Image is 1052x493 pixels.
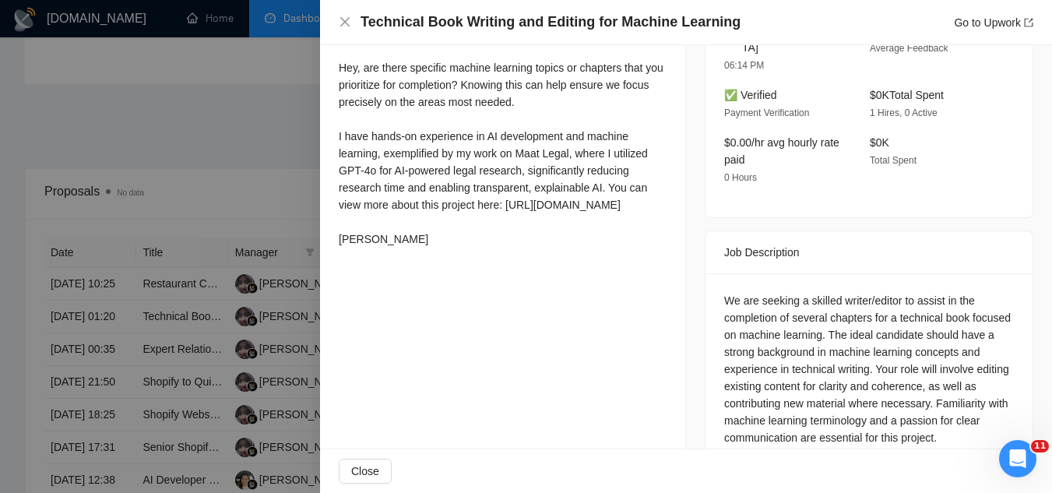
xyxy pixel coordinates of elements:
button: Close [339,16,351,29]
span: close [339,16,351,28]
span: $0K Total Spent [870,89,944,101]
span: $0K [870,136,889,149]
div: We are seeking a skilled writer/editor to assist in the completion of several chapters for a tech... [724,292,1014,446]
span: ✅ Verified [724,89,777,101]
h4: Technical Book Writing and Editing for Machine Learning [361,12,741,32]
span: $0.00/hr avg hourly rate paid [724,136,839,166]
a: Go to Upworkexport [954,16,1033,29]
span: Payment Verification [724,107,809,118]
span: 06:14 PM [724,60,764,71]
span: 11 [1031,440,1049,453]
span: Close [351,463,379,480]
div: Hey, are there specific machine learning topics or chapters that you prioritize for completion? K... [339,59,667,248]
span: 0 Hours [724,172,757,183]
div: Job Description [724,231,1014,273]
button: Close [339,459,392,484]
span: export [1024,18,1033,27]
span: Average Feedback [870,43,948,54]
span: Total Spent [870,155,917,166]
iframe: Intercom live chat [999,440,1036,477]
span: 1 Hires, 0 Active [870,107,938,118]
